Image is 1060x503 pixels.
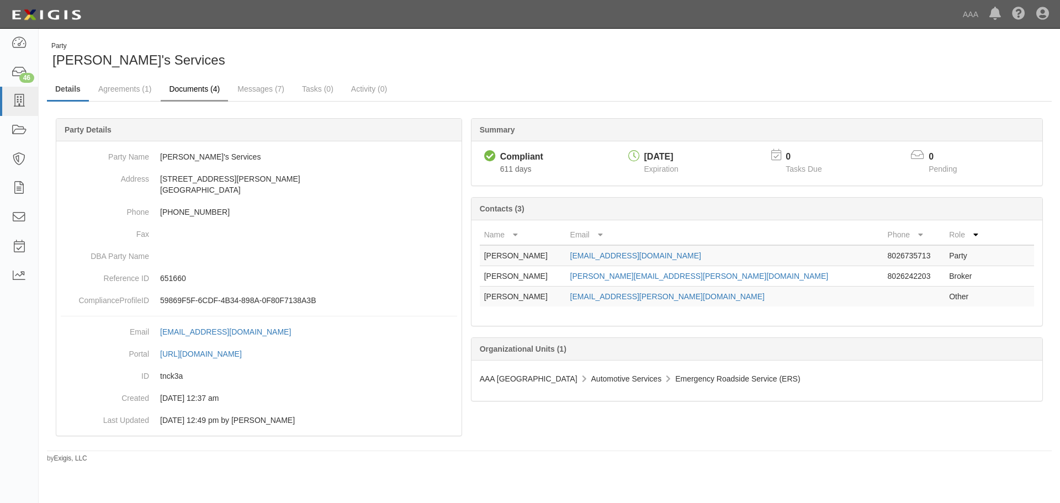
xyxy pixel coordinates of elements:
[570,251,701,260] a: [EMAIL_ADDRESS][DOMAIN_NAME]
[52,52,225,67] span: [PERSON_NAME]'s Services
[47,41,541,70] div: Carrara's Services
[160,350,254,358] a: [URL][DOMAIN_NAME]
[160,295,457,306] p: 59869F5F-6CDF-4B34-898A-0F80F7138A3B
[65,125,112,134] b: Party Details
[90,78,160,100] a: Agreements (1)
[61,245,149,262] dt: DBA Party Name
[61,223,149,240] dt: Fax
[61,146,457,168] dd: [PERSON_NAME]'s Services
[8,5,84,25] img: logo-5460c22ac91f19d4615b14bd174203de0afe785f0fc80cf4dbbc73dc1793850b.png
[47,454,87,463] small: by
[160,326,291,337] div: [EMAIL_ADDRESS][DOMAIN_NAME]
[160,273,457,284] p: 651660
[161,78,228,102] a: Documents (4)
[160,327,303,336] a: [EMAIL_ADDRESS][DOMAIN_NAME]
[570,272,829,280] a: [PERSON_NAME][EMAIL_ADDRESS][PERSON_NAME][DOMAIN_NAME]
[61,201,149,218] dt: Phone
[675,374,800,383] span: Emergency Roadside Service (ERS)
[54,454,87,462] a: Exigis, LLC
[61,267,149,284] dt: Reference ID
[480,287,566,307] td: [PERSON_NAME]
[484,151,496,162] i: Compliant
[883,245,945,266] td: 8026735713
[61,409,457,431] dd: 04/22/2024 12:49 pm by Benjamin Tully
[61,409,149,426] dt: Last Updated
[786,165,821,173] span: Tasks Due
[957,3,984,25] a: AAA
[480,125,515,134] b: Summary
[480,374,577,383] span: AAA [GEOGRAPHIC_DATA]
[786,151,835,163] p: 0
[566,225,883,245] th: Email
[644,151,679,163] div: [DATE]
[61,387,149,404] dt: Created
[945,225,990,245] th: Role
[480,345,566,353] b: Organizational Units (1)
[945,266,990,287] td: Broker
[61,365,457,387] dd: tnck3a
[343,78,395,100] a: Activity (0)
[883,225,945,245] th: Phone
[500,165,532,173] span: Since 01/22/2024
[480,266,566,287] td: [PERSON_NAME]
[61,387,457,409] dd: 03/10/2023 12:37 am
[480,225,566,245] th: Name
[480,204,524,213] b: Contacts (3)
[47,78,89,102] a: Details
[929,165,957,173] span: Pending
[570,292,765,301] a: [EMAIL_ADDRESS][PERSON_NAME][DOMAIN_NAME]
[644,165,679,173] span: Expiration
[883,266,945,287] td: 8026242203
[19,73,34,83] div: 46
[61,289,149,306] dt: ComplianceProfileID
[61,365,149,382] dt: ID
[61,168,457,201] dd: [STREET_ADDRESS][PERSON_NAME] [GEOGRAPHIC_DATA]
[1012,8,1025,21] i: Help Center - Complianz
[61,146,149,162] dt: Party Name
[480,245,566,266] td: [PERSON_NAME]
[51,41,225,51] div: Party
[929,151,971,163] p: 0
[945,287,990,307] td: Other
[61,168,149,184] dt: Address
[61,343,149,359] dt: Portal
[945,245,990,266] td: Party
[591,374,662,383] span: Automotive Services
[500,151,543,163] div: Compliant
[294,78,342,100] a: Tasks (0)
[61,321,149,337] dt: Email
[61,201,457,223] dd: [PHONE_NUMBER]
[229,78,293,100] a: Messages (7)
